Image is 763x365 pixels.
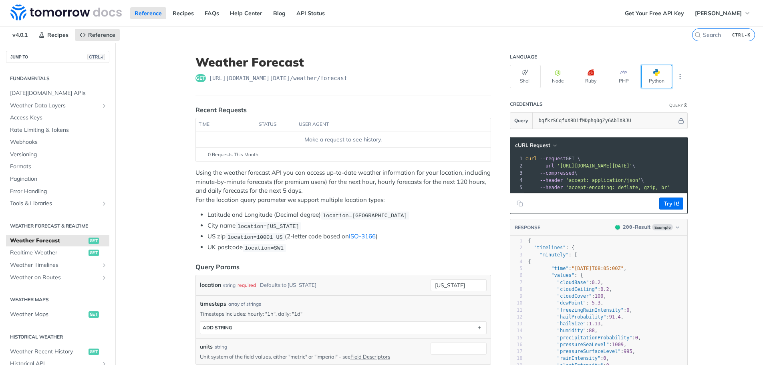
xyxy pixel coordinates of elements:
img: Tomorrow.io Weather API Docs [10,4,122,20]
span: "cloudCeiling" [557,286,598,292]
div: Recent Requests [195,105,247,115]
span: CTRL-/ [87,54,105,60]
div: 3 [510,169,524,177]
a: API Status [292,7,329,19]
span: --request [540,156,566,161]
span: Access Keys [10,114,107,122]
span: "hailSize" [557,321,586,327]
span: 0 [635,335,638,341]
span: : , [528,335,641,341]
span: : { [528,245,575,250]
span: 'accept-encoding: deflate, gzip, br' [566,185,670,190]
span: --header [540,185,563,190]
a: Get Your Free API Key [620,7,689,19]
button: Node [543,65,574,88]
i: Information [684,103,688,107]
a: Blog [269,7,290,19]
span: Example [652,224,673,230]
span: \ [525,170,578,176]
span: 0 [603,355,606,361]
span: Weather Maps [10,311,87,319]
div: QueryInformation [669,102,688,108]
span: "pressureSurfaceLevel" [557,349,621,354]
span: : , [528,266,627,271]
span: --header [540,177,563,183]
h2: Fundamentals [6,75,109,82]
span: Tools & Libraries [10,200,99,208]
span: - [589,300,592,306]
button: Python [641,65,672,88]
span: "pressureSeaLevel" [557,342,609,347]
span: : , [528,280,604,285]
a: Field Descriptors [350,353,390,360]
span: : , [528,355,609,361]
a: Realtime Weatherget [6,247,109,259]
a: Recipes [34,29,73,41]
li: US zip (2-letter code based on ) [207,232,491,241]
p: Using the weather forecast API you can access up-to-date weather information for your location, i... [195,168,491,204]
span: : , [528,286,612,292]
span: Error Handling [10,188,107,196]
span: \ [525,177,644,183]
a: [DATE][DOMAIN_NAME] APIs [6,87,109,99]
a: Rate Limiting & Tokens [6,124,109,136]
span: 0 [626,307,629,313]
button: Query [510,113,533,129]
span: "cloudBase" [557,280,589,285]
li: Latitude and Longitude (Decimal degree) [207,210,491,220]
div: Defaults to [US_STATE] [260,279,316,291]
div: - Result [623,223,650,231]
button: PHP [608,65,639,88]
button: Show subpages for Weather Data Layers [101,103,107,109]
a: Webhooks [6,136,109,148]
a: Pagination [6,173,109,185]
div: 3 [510,252,523,258]
button: 200200-ResultExample [611,223,683,231]
span: : , [528,293,606,299]
span: : , [528,342,627,347]
span: 0 Requests This Month [208,151,258,158]
div: ADD string [203,325,232,331]
span: location=10001 US [227,234,283,240]
span: get [89,311,99,318]
button: [PERSON_NAME] [691,7,755,19]
label: units [200,343,213,351]
span: Recipes [47,31,68,38]
span: "time" [551,266,568,271]
span: : [ [528,252,578,258]
button: Show subpages for Tools & Libraries [101,200,107,207]
a: Weather on RoutesShow subpages for Weather on Routes [6,272,109,284]
span: Weather Timelines [10,261,99,269]
span: get [89,349,99,355]
div: 4 [510,258,523,265]
span: 995 [624,349,632,354]
th: time [196,118,256,131]
div: 14 [510,327,523,334]
a: Weather TimelinesShow subpages for Weather Timelines [6,259,109,271]
a: Help Center [225,7,267,19]
span: { [528,259,531,264]
span: : { [528,272,583,278]
a: Reference [130,7,166,19]
a: Weather Recent Historyget [6,346,109,358]
span: 200 [623,224,632,230]
a: Weather Mapsget [6,309,109,321]
span: "[DATE]T08:05:00Z" [572,266,624,271]
span: timesteps [200,300,226,308]
li: City name [207,221,491,230]
button: ADD string [200,322,486,334]
div: 4 [510,177,524,184]
span: "minutely" [540,252,568,258]
span: \ [525,163,636,169]
span: cURL Request [515,142,550,149]
span: "values" [551,272,574,278]
div: string [223,279,236,291]
button: Show subpages for Weather Timelines [101,262,107,268]
span: Webhooks [10,138,107,146]
span: 91.4 [609,314,621,320]
button: JUMP TOCTRL-/ [6,51,109,63]
div: 2 [510,244,523,251]
span: Reference [88,31,115,38]
div: string [215,343,227,351]
th: status [256,118,296,131]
